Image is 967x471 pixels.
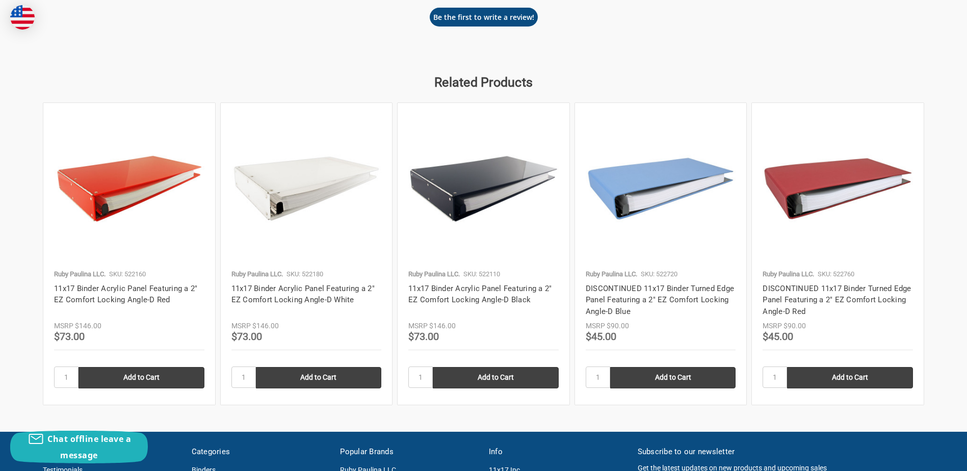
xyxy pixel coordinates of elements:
[286,269,323,279] p: SKU: 522180
[586,330,616,343] span: $45.00
[231,269,283,279] p: Ruby Paulina LLC.
[54,114,204,264] img: 11x17 Binder Acrylic Panel Featuring a 2" EZ Comfort Locking Angle-D Red
[763,114,913,264] img: 11x17 Binder Turned Edge Panel Featuring a 2" EZ Comfort Locking Angle-D Red
[430,8,538,27] button: Be the first to write a review!
[43,73,924,92] h2: Related Products
[607,322,629,330] span: $90.00
[586,269,637,279] p: Ruby Paulina LLC.
[109,269,146,279] p: SKU: 522160
[763,284,911,316] a: DISCONTINUED 11x17 Binder Turned Edge Panel Featuring a 2" EZ Comfort Locking Angle-D Red
[54,284,197,305] a: 11x17 Binder Acrylic Panel Featuring a 2" EZ Comfort Locking Angle-D Red
[252,322,279,330] span: $146.00
[586,321,605,331] div: MSRP
[763,269,814,279] p: Ruby Paulina LLC.
[79,367,204,388] input: Add to Cart
[787,367,913,388] input: Add to Cart
[429,322,456,330] span: $146.00
[75,322,101,330] span: $146.00
[610,367,736,388] input: Add to Cart
[408,284,552,305] a: 11x17 Binder Acrylic Panel Featuring a 2" EZ Comfort Locking Angle-D Black
[54,321,73,331] div: MSRP
[763,321,782,331] div: MSRP
[463,269,500,279] p: SKU: 522110
[586,114,736,264] img: 11x17 Binder Turned Edge Panel Featuring a 2" EZ Comfort Locking Angle-D Blue
[231,330,262,343] span: $73.00
[10,431,148,463] button: Chat offline leave a message
[408,330,439,343] span: $73.00
[231,284,375,305] a: 11x17 Binder Acrylic Panel Featuring a 2" EZ Comfort Locking Angle-D White
[586,284,734,316] a: DISCONTINUED 11x17 Binder Turned Edge Panel Featuring a 2" EZ Comfort Locking Angle-D Blue
[231,114,382,264] img: 11x17 Binder Acrylic Panel Featuring a 2" EZ Comfort Locking Angle-D White
[10,5,35,30] img: duty and tax information for United States
[433,367,559,388] input: Add to Cart
[408,321,428,331] div: MSRP
[641,269,677,279] p: SKU: 522720
[192,446,330,458] h5: Categories
[638,446,924,458] h5: Subscribe to our newsletter
[340,446,478,458] h5: Popular Brands
[783,322,806,330] span: $90.00
[231,321,251,331] div: MSRP
[489,446,627,458] h5: Info
[54,269,106,279] p: Ruby Paulina LLC.
[256,367,382,388] input: Add to Cart
[47,433,131,461] span: Chat offline leave a message
[54,330,85,343] span: $73.00
[408,269,460,279] p: Ruby Paulina LLC.
[763,330,793,343] span: $45.00
[408,114,559,264] img: 11x17 Binder Acrylic Panel Featuring a 2" EZ Comfort Locking Angle-D Black
[818,269,854,279] p: SKU: 522760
